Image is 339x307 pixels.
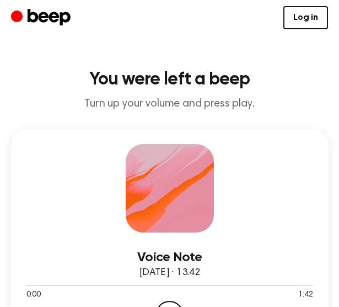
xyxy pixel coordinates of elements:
h3: Voice Note [26,250,313,265]
span: [DATE] · 13.42 [139,268,200,278]
span: 0:00 [26,289,41,301]
p: Turn up your volume and press play. [9,97,330,111]
span: 1:42 [298,289,313,301]
h1: You were left a beep [9,71,330,88]
a: Beep [11,7,73,29]
a: Log in [283,6,328,29]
